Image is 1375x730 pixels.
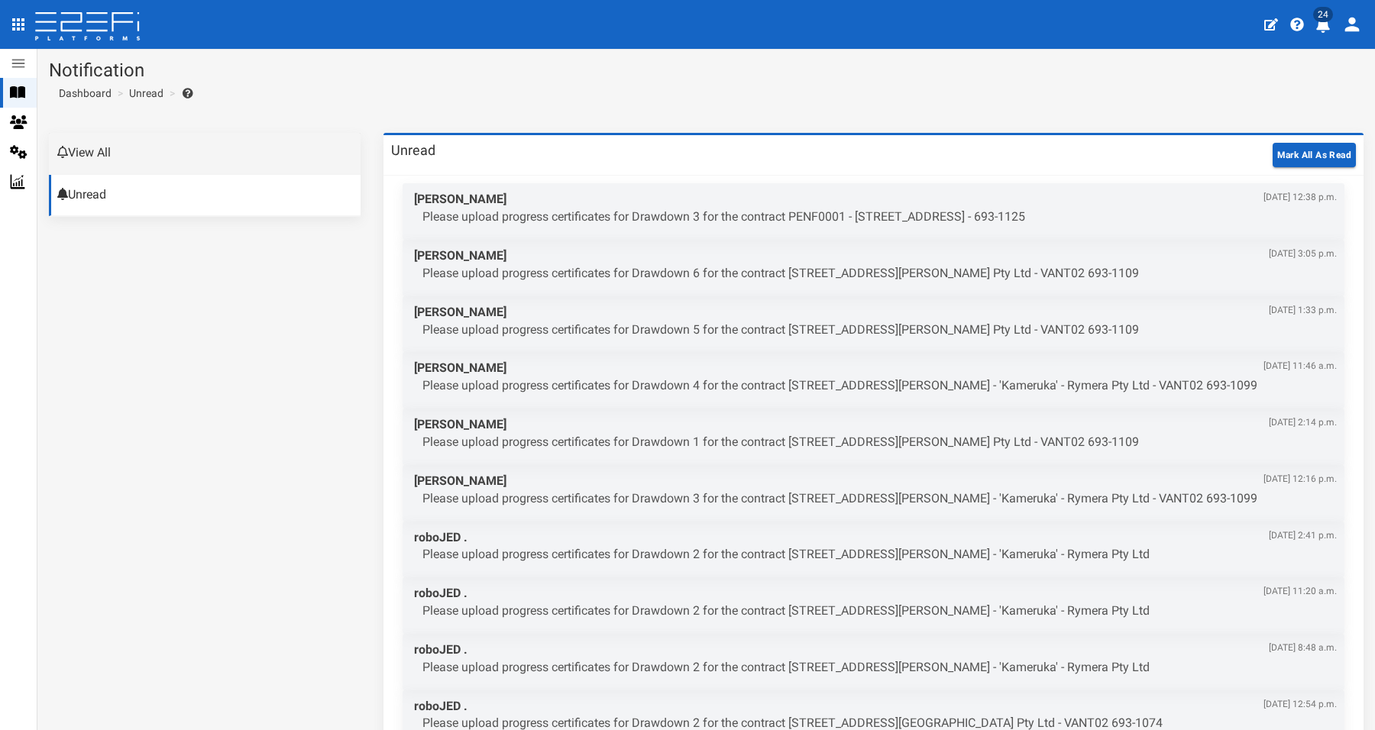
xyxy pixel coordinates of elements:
[49,133,361,174] a: View All
[1263,698,1337,711] span: [DATE] 12:54 p.m.
[422,546,1337,564] p: Please upload progress certificates for Drawdown 2 for the contract [STREET_ADDRESS][PERSON_NAME]...
[1269,529,1337,542] span: [DATE] 2:41 p.m.
[403,522,1344,578] a: roboJED .[DATE] 2:41 p.m. Please upload progress certificates for Drawdown 2 for the contract [ST...
[1269,247,1337,260] span: [DATE] 3:05 p.m.
[422,321,1337,339] p: Please upload progress certificates for Drawdown 5 for the contract [STREET_ADDRESS][PERSON_NAME]...
[414,360,1337,377] span: [PERSON_NAME]
[403,183,1344,240] a: [PERSON_NAME][DATE] 12:38 p.m. Please upload progress certificates for Drawdown 3 for the contrac...
[414,585,1337,602] span: roboJED .
[403,465,1344,522] a: [PERSON_NAME][DATE] 12:16 p.m. Please upload progress certificates for Drawdown 3 for the contrac...
[1263,360,1337,373] span: [DATE] 11:46 a.m.
[414,641,1337,659] span: roboJED .
[1263,585,1337,598] span: [DATE] 11:20 a.m.
[1273,143,1356,167] button: Mark All As Read
[414,304,1337,321] span: [PERSON_NAME]
[403,352,1344,409] a: [PERSON_NAME][DATE] 11:46 a.m. Please upload progress certificates for Drawdown 4 for the contrac...
[414,416,1337,434] span: [PERSON_NAME]
[414,247,1337,265] span: [PERSON_NAME]
[49,175,361,216] a: Unread
[49,60,1364,80] h1: Notification
[1269,304,1337,317] span: [DATE] 1:33 p.m.
[422,377,1337,395] p: Please upload progress certificates for Drawdown 4 for the contract [STREET_ADDRESS][PERSON_NAME]...
[1263,473,1337,486] span: [DATE] 12:16 p.m.
[403,240,1344,296] a: [PERSON_NAME][DATE] 3:05 p.m. Please upload progress certificates for Drawdown 6 for the contract...
[414,529,1337,547] span: roboJED .
[129,86,163,101] a: Unread
[422,265,1337,283] p: Please upload progress certificates for Drawdown 6 for the contract [STREET_ADDRESS][PERSON_NAME]...
[1273,147,1356,161] a: Mark All As Read
[422,659,1337,677] p: Please upload progress certificates for Drawdown 2 for the contract [STREET_ADDRESS][PERSON_NAME]...
[53,86,112,101] a: Dashboard
[1269,641,1337,654] span: [DATE] 8:48 a.m.
[414,473,1337,490] span: [PERSON_NAME]
[1269,416,1337,429] span: [DATE] 2:14 p.m.
[391,144,435,157] h3: Unread
[403,296,1344,353] a: [PERSON_NAME][DATE] 1:33 p.m. Please upload progress certificates for Drawdown 5 for the contract...
[403,577,1344,634] a: roboJED .[DATE] 11:20 a.m. Please upload progress certificates for Drawdown 2 for the contract [S...
[422,490,1337,508] p: Please upload progress certificates for Drawdown 3 for the contract [STREET_ADDRESS][PERSON_NAME]...
[403,634,1344,690] a: roboJED .[DATE] 8:48 a.m. Please upload progress certificates for Drawdown 2 for the contract [ST...
[414,191,1337,208] span: [PERSON_NAME]
[53,87,112,99] span: Dashboard
[422,602,1337,620] p: Please upload progress certificates for Drawdown 2 for the contract [STREET_ADDRESS][PERSON_NAME]...
[414,698,1337,715] span: roboJED .
[422,208,1337,226] p: Please upload progress certificates for Drawdown 3 for the contract PENF0001 - [STREET_ADDRESS] -...
[403,409,1344,465] a: [PERSON_NAME][DATE] 2:14 p.m. Please upload progress certificates for Drawdown 1 for the contract...
[422,434,1337,451] p: Please upload progress certificates for Drawdown 1 for the contract [STREET_ADDRESS][PERSON_NAME]...
[1263,191,1337,204] span: [DATE] 12:38 p.m.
